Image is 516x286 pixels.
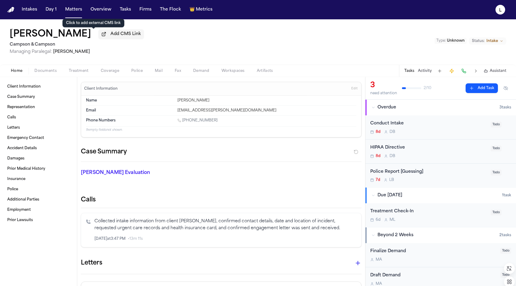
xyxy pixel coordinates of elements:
span: Insurance [7,177,25,182]
span: Managing Paralegal: [10,50,52,54]
a: crownMetrics [187,4,215,15]
a: Insurance [5,174,72,184]
a: Call 1 (347) 385-8104 [177,118,218,123]
span: Add CMS Link [110,31,141,37]
div: Open task: Finalize Demand [365,243,516,267]
span: 8d [376,154,381,159]
div: Conduct Intake [370,120,487,127]
text: L [499,8,502,12]
div: Treatment Check-In [370,208,487,215]
button: Edit matter name [10,29,91,40]
a: Representation [5,102,72,112]
button: Tasks [404,69,414,73]
span: M L [390,217,395,222]
button: Make a Call [460,67,468,75]
a: Emergency Contact [5,133,72,143]
span: Phone Numbers [86,118,116,123]
p: Click to add external CMS link [66,21,121,26]
a: Damages [5,154,72,163]
span: Artifacts [257,69,273,73]
span: Client Information [7,84,41,89]
button: Add Task [435,67,444,75]
span: Treatment [69,69,89,73]
a: Prior Lawsuits [5,215,72,225]
a: Letters [5,123,72,133]
button: Hide completed tasks (⌘⇧H) [500,83,511,93]
button: Tasks [117,4,133,15]
a: Police [5,185,72,194]
button: Due [DATE]1task [365,188,516,203]
span: Todo [500,248,511,254]
span: D B [390,130,395,134]
span: • 13m 11s [128,236,143,241]
span: Demand [193,69,209,73]
span: Home [11,69,22,73]
span: 3 task s [499,105,511,110]
span: Metrics [196,7,212,13]
span: 2 task s [499,233,511,238]
div: 3 [370,81,397,90]
button: Add CMS Link [98,29,144,39]
span: Status: [472,39,485,43]
span: Letters [7,125,20,130]
p: 9 empty fields not shown. [86,128,356,132]
p: [PERSON_NAME] Evaluation [81,169,170,176]
button: Overview [88,4,114,15]
span: Prior Lawsuits [7,218,33,223]
a: Calls [5,113,72,122]
span: Todo [500,272,511,278]
span: Damages [7,156,24,161]
div: HIPAA Directive [370,144,487,151]
p: Collected intake information from client [PERSON_NAME], confirmed contact details, date and locat... [94,218,356,232]
h1: [PERSON_NAME] [10,29,91,40]
span: Documents [34,69,57,73]
span: 8d [376,130,381,134]
button: Edit Type: Unknown [435,38,467,44]
span: Unknown [447,39,465,43]
button: Matters [63,4,84,15]
div: need attention [370,91,397,96]
span: 2 / 10 [424,86,431,91]
span: Representation [7,105,35,110]
span: Edit [351,87,358,91]
button: Day 1 [43,4,59,15]
span: Due [DATE] [377,192,402,198]
button: Firms [137,4,154,15]
button: The Flock [158,4,183,15]
a: Additional Parties [5,195,72,204]
span: Fax [175,69,181,73]
a: Client Information [5,82,72,92]
button: Activity [418,69,432,73]
span: Calls [7,115,16,120]
div: Open task: HIPAA Directive [365,140,516,164]
div: Open task: Police Report [Guessing] [365,164,516,188]
div: Open task: Treatment Check-In [365,203,516,227]
span: Case Summary [7,95,35,99]
button: Assistant [484,69,506,73]
span: [PERSON_NAME] [53,50,90,54]
span: Todo [491,210,502,215]
span: Intake [486,39,498,43]
div: Finalize Demand [370,248,497,255]
a: Case Summary [5,92,72,102]
span: Workspaces [221,69,245,73]
span: Todo [491,122,502,127]
span: crown [190,7,195,13]
button: Add Task [466,83,498,93]
span: M A [376,257,382,262]
span: Assistant [490,69,506,73]
button: Beyond 2 Weeks2tasks [365,227,516,243]
h2: Case Summary [81,147,127,157]
div: [PERSON_NAME] [177,98,356,103]
span: Mail [155,69,163,73]
span: D B [390,154,395,159]
span: 6d [376,217,381,222]
span: L B [389,178,394,182]
span: Coverage [101,69,119,73]
button: Overdue3tasks [365,100,516,115]
div: Open task: Conduct Intake [365,115,516,140]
